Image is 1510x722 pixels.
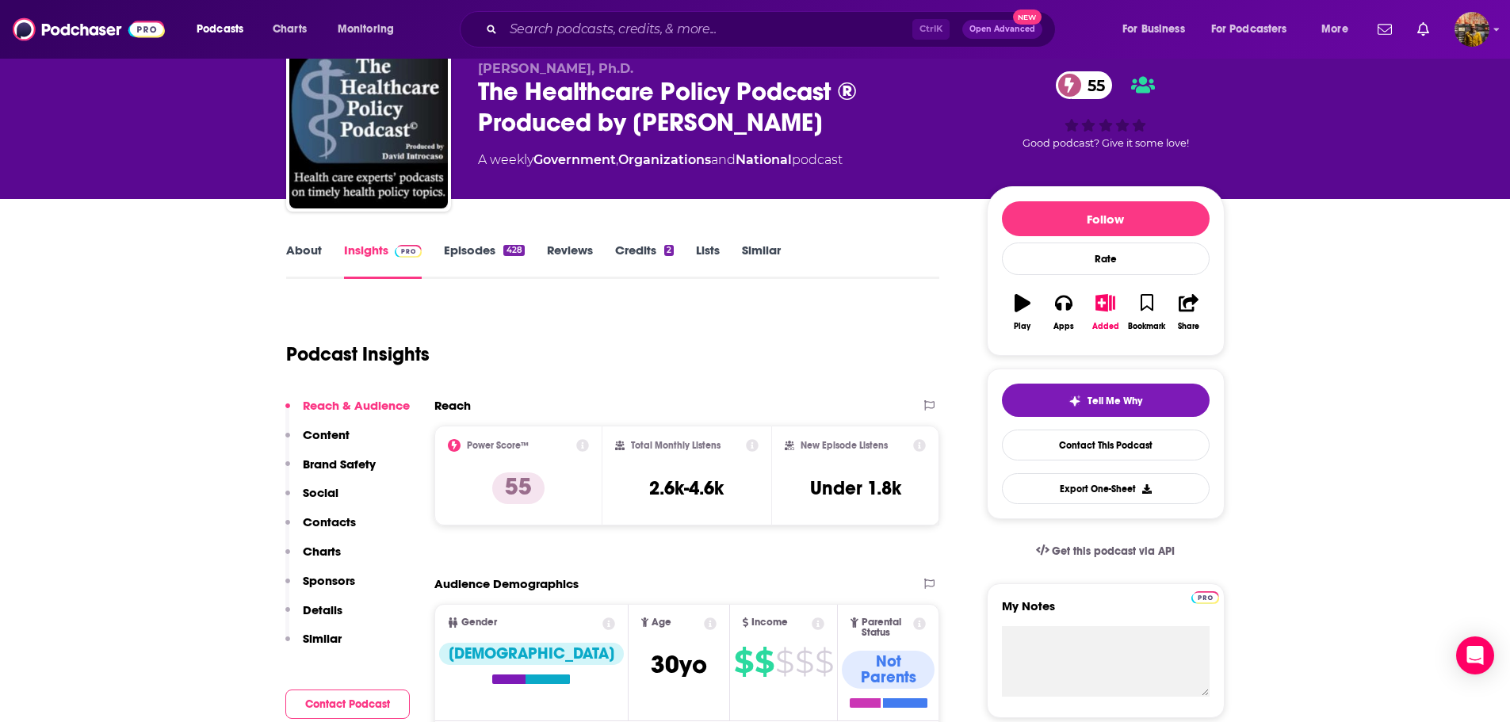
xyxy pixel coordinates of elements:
button: Contact Podcast [285,690,410,719]
div: [DEMOGRAPHIC_DATA] [439,643,624,665]
div: 428 [503,245,524,256]
img: The Healthcare Policy Podcast ® Produced by David Introcaso [289,50,448,208]
a: Charts [262,17,316,42]
img: Podchaser - Follow, Share and Rate Podcasts [13,14,165,44]
p: Content [303,427,350,442]
a: About [286,243,322,279]
button: Open AdvancedNew [962,20,1042,39]
div: Rate [1002,243,1210,275]
span: Gender [461,617,497,628]
span: $ [734,649,753,674]
button: Charts [285,544,341,573]
a: Episodes428 [444,243,524,279]
p: Similar [303,631,342,646]
p: Charts [303,544,341,559]
a: Show notifications dropdown [1371,16,1398,43]
a: Government [533,152,616,167]
button: open menu [1310,17,1368,42]
span: 55 [1072,71,1113,99]
button: Export One-Sheet [1002,473,1210,504]
span: New [1013,10,1042,25]
img: tell me why sparkle [1068,395,1081,407]
span: Podcasts [197,18,243,40]
span: Good podcast? Give it some love! [1023,137,1189,149]
button: Follow [1002,201,1210,236]
div: Share [1178,322,1199,331]
p: Brand Safety [303,457,376,472]
div: Search podcasts, credits, & more... [475,11,1071,48]
button: Details [285,602,342,632]
a: Lists [696,243,720,279]
button: Share [1168,284,1209,341]
button: Added [1084,284,1126,341]
span: $ [795,649,813,674]
button: open menu [327,17,415,42]
div: Open Intercom Messenger [1456,636,1494,674]
span: More [1321,18,1348,40]
span: Tell Me Why [1088,395,1142,407]
h2: Reach [434,398,471,413]
p: Reach & Audience [303,398,410,413]
button: Reach & Audience [285,398,410,427]
label: My Notes [1002,598,1210,626]
span: Charts [273,18,307,40]
span: Income [751,617,788,628]
a: Credits2 [615,243,674,279]
h2: Audience Demographics [434,576,579,591]
div: A weekly podcast [478,151,843,170]
a: Get this podcast via API [1023,532,1188,571]
span: $ [775,649,793,674]
h2: Total Monthly Listens [631,440,721,451]
button: tell me why sparkleTell Me Why [1002,384,1210,417]
button: Contacts [285,514,356,544]
a: National [736,152,792,167]
div: Added [1092,322,1119,331]
p: Details [303,602,342,617]
a: InsightsPodchaser Pro [344,243,422,279]
span: For Podcasters [1211,18,1287,40]
button: Social [285,485,338,514]
button: Sponsors [285,573,355,602]
div: Bookmark [1128,322,1165,331]
p: Social [303,485,338,500]
button: Brand Safety [285,457,376,486]
span: Age [652,617,671,628]
p: 55 [492,472,545,504]
h3: Under 1.8k [810,476,901,500]
h2: New Episode Listens [801,440,888,451]
div: 2 [664,245,674,256]
button: Play [1002,284,1043,341]
img: User Profile [1455,12,1489,47]
a: Organizations [618,152,711,167]
p: Sponsors [303,573,355,588]
a: Show notifications dropdown [1411,16,1435,43]
span: Open Advanced [969,25,1035,33]
span: $ [815,649,833,674]
p: Contacts [303,514,356,529]
span: Get this podcast via API [1052,544,1175,558]
img: Podchaser Pro [395,245,422,258]
div: Play [1014,322,1030,331]
div: Apps [1053,322,1074,331]
span: Monitoring [338,18,394,40]
span: Ctrl K [912,19,950,40]
a: Reviews [547,243,593,279]
span: and [711,152,736,167]
div: Not Parents [842,651,935,689]
button: open menu [1201,17,1310,42]
a: Similar [742,243,781,279]
h3: 2.6k-4.6k [649,476,724,500]
div: 55Good podcast? Give it some love! [987,61,1225,159]
img: Podchaser Pro [1191,591,1219,604]
a: Contact This Podcast [1002,430,1210,460]
span: Logged in as hratnayake [1455,12,1489,47]
button: Show profile menu [1455,12,1489,47]
input: Search podcasts, credits, & more... [503,17,912,42]
button: Content [285,427,350,457]
span: 30 yo [651,649,707,680]
a: 55 [1056,71,1113,99]
span: For Business [1122,18,1185,40]
a: Pro website [1191,589,1219,604]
